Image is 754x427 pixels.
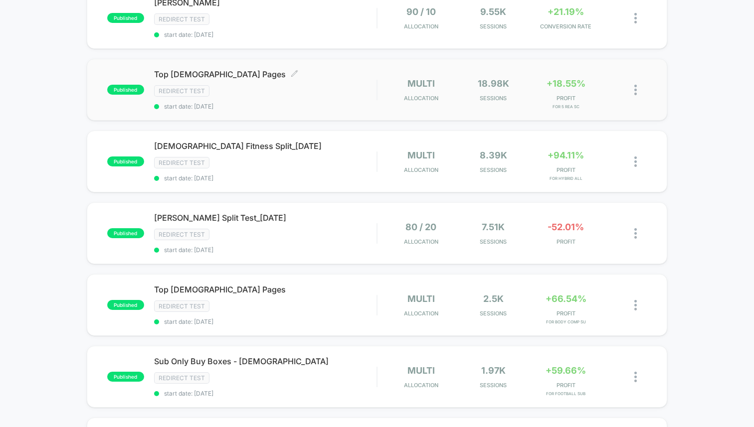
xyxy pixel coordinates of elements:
span: PROFIT [532,95,599,102]
span: Redirect Test [154,300,209,312]
span: Sessions [460,238,527,245]
span: PROFIT [532,166,599,173]
span: Allocation [404,382,438,389]
span: Allocation [404,95,438,102]
span: multi [407,150,435,160]
img: close [634,228,637,239]
span: [DEMOGRAPHIC_DATA] Fitness Split_[DATE] [154,141,377,151]
span: Allocation [404,238,438,245]
span: 7.51k [482,222,505,232]
span: +66.54% [546,293,586,304]
span: +94.11% [548,150,584,160]
span: Top [DEMOGRAPHIC_DATA] Pages [154,69,377,79]
span: Redirect Test [154,157,209,168]
img: close [634,156,637,167]
span: for 5 Rea SC [532,104,599,109]
span: 80 / 20 [405,222,436,232]
span: Redirect Test [154,13,209,25]
span: 90 / 10 [406,6,436,17]
span: start date: [DATE] [154,390,377,397]
span: start date: [DATE] [154,318,377,325]
span: +18.55% [547,78,585,89]
img: close [634,13,637,23]
span: start date: [DATE] [154,246,377,254]
span: 1.97k [481,365,506,376]
span: Sessions [460,23,527,30]
span: multi [407,293,435,304]
span: -52.01% [548,222,584,232]
span: PROFIT [532,238,599,245]
span: +59.66% [546,365,586,376]
span: Sessions [460,166,527,173]
span: for Football Sub [532,391,599,396]
span: PROFIT [532,310,599,317]
span: Sessions [460,310,527,317]
span: Redirect Test [154,229,209,240]
span: Allocation [404,310,438,317]
span: 2.5k [483,293,504,304]
span: Redirect Test [154,372,209,384]
span: start date: [DATE] [154,31,377,38]
img: close [634,85,637,95]
span: 9.55k [480,6,506,17]
span: [PERSON_NAME] Split Test_[DATE] [154,213,377,223]
span: Allocation [404,166,438,173]
span: 8.39k [480,150,507,160]
span: published [107,85,144,95]
span: Allocation [404,23,438,30]
span: for Body Comp Su [532,319,599,324]
span: 18.98k [478,78,509,89]
span: published [107,300,144,310]
span: multi [407,78,435,89]
span: +21.19% [548,6,584,17]
span: published [107,156,144,166]
span: start date: [DATE] [154,103,377,110]
span: Sessions [460,95,527,102]
span: Top [DEMOGRAPHIC_DATA] Pages [154,285,377,294]
span: published [107,228,144,238]
span: Sub Only Buy Boxes - [DEMOGRAPHIC_DATA] [154,356,377,366]
span: start date: [DATE] [154,174,377,182]
img: close [634,372,637,382]
img: close [634,300,637,310]
span: published [107,13,144,23]
span: published [107,372,144,382]
span: for Hybrid All [532,176,599,181]
span: multi [407,365,435,376]
span: PROFIT [532,382,599,389]
span: CONVERSION RATE [532,23,599,30]
span: Sessions [460,382,527,389]
span: Redirect Test [154,85,209,97]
